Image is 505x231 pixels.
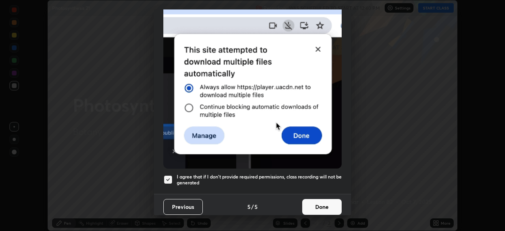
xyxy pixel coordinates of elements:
[163,199,203,215] button: Previous
[302,199,342,215] button: Done
[251,203,254,211] h4: /
[247,203,251,211] h4: 5
[254,203,258,211] h4: 5
[177,174,342,186] h5: I agree that if I don't provide required permissions, class recording will not be generated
